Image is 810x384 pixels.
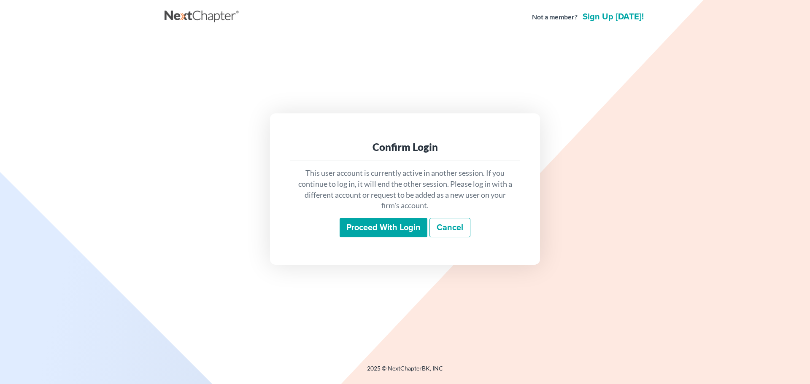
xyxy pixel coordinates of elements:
[297,168,513,211] p: This user account is currently active in another session. If you continue to log in, it will end ...
[165,364,645,379] div: 2025 © NextChapterBK, INC
[581,13,645,21] a: Sign up [DATE]!
[429,218,470,237] a: Cancel
[532,12,578,22] strong: Not a member?
[297,140,513,154] div: Confirm Login
[340,218,427,237] input: Proceed with login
